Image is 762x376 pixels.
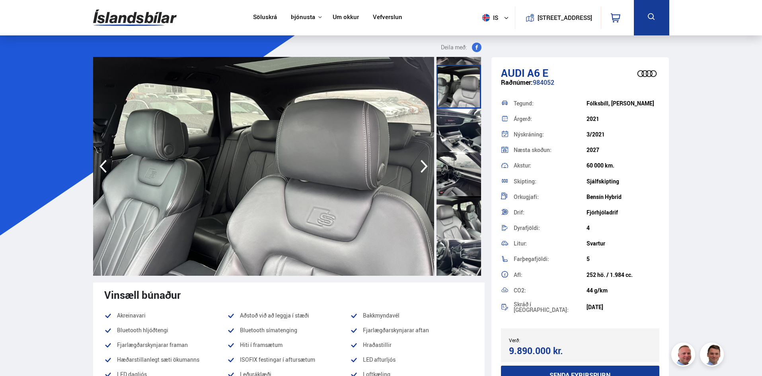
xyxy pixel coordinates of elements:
div: 9.890.000 kr. [509,345,578,356]
div: Skráð í [GEOGRAPHIC_DATA]: [514,302,587,313]
button: is [479,6,515,29]
li: Fjarlægðarskynjarar aftan [350,325,473,335]
button: [STREET_ADDRESS] [541,14,589,21]
div: Dyrafjöldi: [514,225,587,231]
div: 3/2021 [587,131,659,138]
div: 984052 [501,79,660,94]
div: Árgerð: [514,116,587,122]
div: 4 [587,225,659,231]
div: Afl: [514,272,587,278]
div: 44 g/km [587,287,659,294]
span: is [479,14,499,21]
li: Bluetooth símatenging [227,325,350,335]
span: Deila með: [441,43,467,52]
div: Akstur: [514,163,587,168]
li: Hraðastillir [350,340,473,350]
div: Fjórhjóladrif [587,209,659,216]
li: Bakkmyndavél [350,311,473,320]
span: Raðnúmer: [501,78,533,87]
a: [STREET_ADDRESS] [519,6,596,29]
div: 252 hö. / 1.984 cc. [587,272,659,278]
li: Hæðarstillanlegt sæti ökumanns [104,355,227,364]
div: Skipting: [514,179,587,184]
span: A6 E [527,66,548,80]
div: Sjálfskipting [587,178,659,185]
div: Næsta skoðun: [514,147,587,153]
div: Nýskráning: [514,132,587,137]
div: Tegund: [514,101,587,106]
li: LED afturljós [350,355,473,364]
a: Um okkur [333,14,359,22]
div: [DATE] [587,304,659,310]
img: siFngHWaQ9KaOqBr.png [672,344,696,368]
div: Vinsæll búnaður [104,289,474,301]
div: Svartur [587,240,659,247]
span: Audi [501,66,525,80]
li: Akreinavari [104,311,227,320]
li: ISOFIX festingar í aftursætum [227,355,350,364]
img: G0Ugv5HjCgRt.svg [93,5,177,31]
li: Aðstoð við að leggja í stæði [227,311,350,320]
img: 2978711.jpeg [93,57,434,276]
div: Orkugjafi: [514,194,587,200]
li: Bluetooth hljóðtengi [104,325,227,335]
div: 2027 [587,147,659,153]
div: CO2: [514,288,587,293]
img: FbJEzSuNWCJXmdc-.webp [701,344,725,368]
div: Drif: [514,210,587,215]
div: Litur: [514,241,587,246]
div: Farþegafjöldi: [514,256,587,262]
div: 2021 [587,116,659,122]
div: Verð: [509,337,580,343]
button: Þjónusta [291,14,315,21]
img: brand logo [631,61,663,86]
div: Bensín Hybrid [587,194,659,200]
li: Hiti í framsætum [227,340,350,350]
li: Fjarlægðarskynjarar framan [104,340,227,350]
img: svg+xml;base64,PHN2ZyB4bWxucz0iaHR0cDovL3d3dy53My5vcmcvMjAwMC9zdmciIHdpZHRoPSI1MTIiIGhlaWdodD0iNT... [482,14,490,21]
a: Söluskrá [253,14,277,22]
button: Deila með: [438,43,485,52]
div: 60 000 km. [587,162,659,169]
div: Fólksbíll, [PERSON_NAME] [587,100,659,107]
div: 5 [587,256,659,262]
button: Open LiveChat chat widget [6,3,30,27]
a: Vefverslun [373,14,402,22]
